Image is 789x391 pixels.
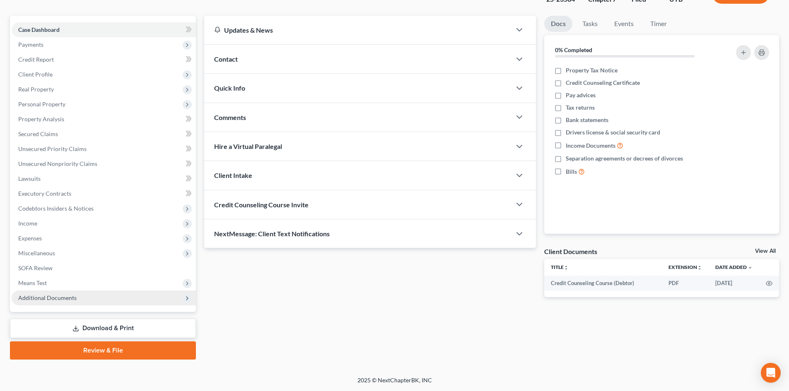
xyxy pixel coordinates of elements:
[214,113,246,121] span: Comments
[18,101,65,108] span: Personal Property
[566,79,640,87] span: Credit Counseling Certificate
[214,171,252,179] span: Client Intake
[662,276,709,290] td: PDF
[12,112,196,127] a: Property Analysis
[644,16,673,32] a: Timer
[576,16,604,32] a: Tasks
[551,264,569,270] a: Titleunfold_more
[709,276,759,290] td: [DATE]
[18,279,47,286] span: Means Test
[697,265,702,270] i: unfold_more
[214,230,330,237] span: NextMessage: Client Text Notifications
[214,55,238,63] span: Contact
[18,190,71,197] span: Executory Contracts
[12,142,196,156] a: Unsecured Priority Claims
[761,363,781,383] div: Open Intercom Messenger
[18,294,77,301] span: Additional Documents
[10,341,196,360] a: Review & File
[12,22,196,37] a: Case Dashboard
[18,41,43,48] span: Payments
[12,127,196,142] a: Secured Claims
[566,103,595,112] span: Tax returns
[608,16,640,32] a: Events
[566,128,660,137] span: Drivers license & social security card
[18,205,94,212] span: Codebtors Insiders & Notices
[18,86,54,93] span: Real Property
[18,56,54,63] span: Credit Report
[214,26,501,34] div: Updates & News
[564,265,569,270] i: unfold_more
[214,142,282,150] span: Hire a Virtual Paralegal
[18,249,55,257] span: Miscellaneous
[12,171,196,186] a: Lawsuits
[18,130,58,137] span: Secured Claims
[748,265,753,270] i: expand_more
[18,175,41,182] span: Lawsuits
[214,84,245,92] span: Quick Info
[555,46,592,53] strong: 0% Completed
[544,276,662,290] td: Credit Counseling Course (Debtor)
[18,71,53,78] span: Client Profile
[18,235,42,242] span: Expenses
[10,319,196,338] a: Download & Print
[18,115,64,122] span: Property Analysis
[159,376,631,391] div: 2025 © NextChapterBK, INC
[214,201,309,209] span: Credit Counseling Course Invite
[18,145,87,152] span: Unsecured Priority Claims
[544,16,572,32] a: Docs
[566,154,683,163] span: Separation agreements or decrees of divorces
[12,261,196,276] a: SOFA Review
[715,264,753,270] a: Date Added expand_more
[18,160,97,167] span: Unsecured Nonpriority Claims
[18,264,53,271] span: SOFA Review
[566,142,615,150] span: Income Documents
[18,26,60,33] span: Case Dashboard
[755,248,776,254] a: View All
[18,220,37,227] span: Income
[566,91,596,99] span: Pay advices
[566,66,618,74] span: Property Tax Notice
[566,116,608,124] span: Bank statements
[668,264,702,270] a: Extensionunfold_more
[12,156,196,171] a: Unsecured Nonpriority Claims
[12,186,196,201] a: Executory Contracts
[12,52,196,67] a: Credit Report
[566,168,577,176] span: Bills
[544,247,597,256] div: Client Documents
